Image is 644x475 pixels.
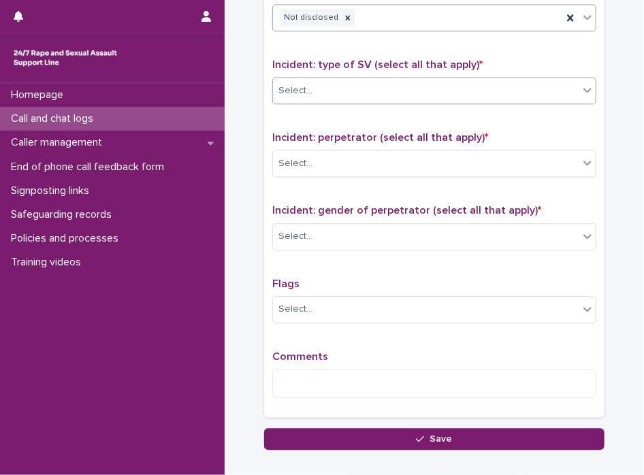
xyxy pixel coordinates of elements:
p: Training videos [5,256,92,269]
span: Save [430,434,453,444]
div: Not disclosed [280,9,340,27]
p: Caller management [5,136,113,149]
span: Incident: gender of perpetrator (select all that apply) [272,205,541,216]
div: Select... [278,84,312,98]
button: Save [264,428,605,450]
p: End of phone call feedback form [5,161,175,174]
span: Incident: perpetrator (select all that apply) [272,132,488,143]
div: Select... [278,157,312,171]
p: Signposting links [5,184,100,197]
span: Incident: type of SV (select all that apply) [272,59,483,70]
p: Safeguarding records [5,208,123,221]
div: Select... [278,229,312,244]
img: rhQMoQhaT3yELyF149Cw [11,44,120,71]
span: Flags [272,278,300,289]
p: Homepage [5,88,74,101]
span: Comments [272,351,328,362]
p: Call and chat logs [5,112,104,125]
p: Policies and processes [5,232,129,245]
div: Select... [278,302,312,316]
